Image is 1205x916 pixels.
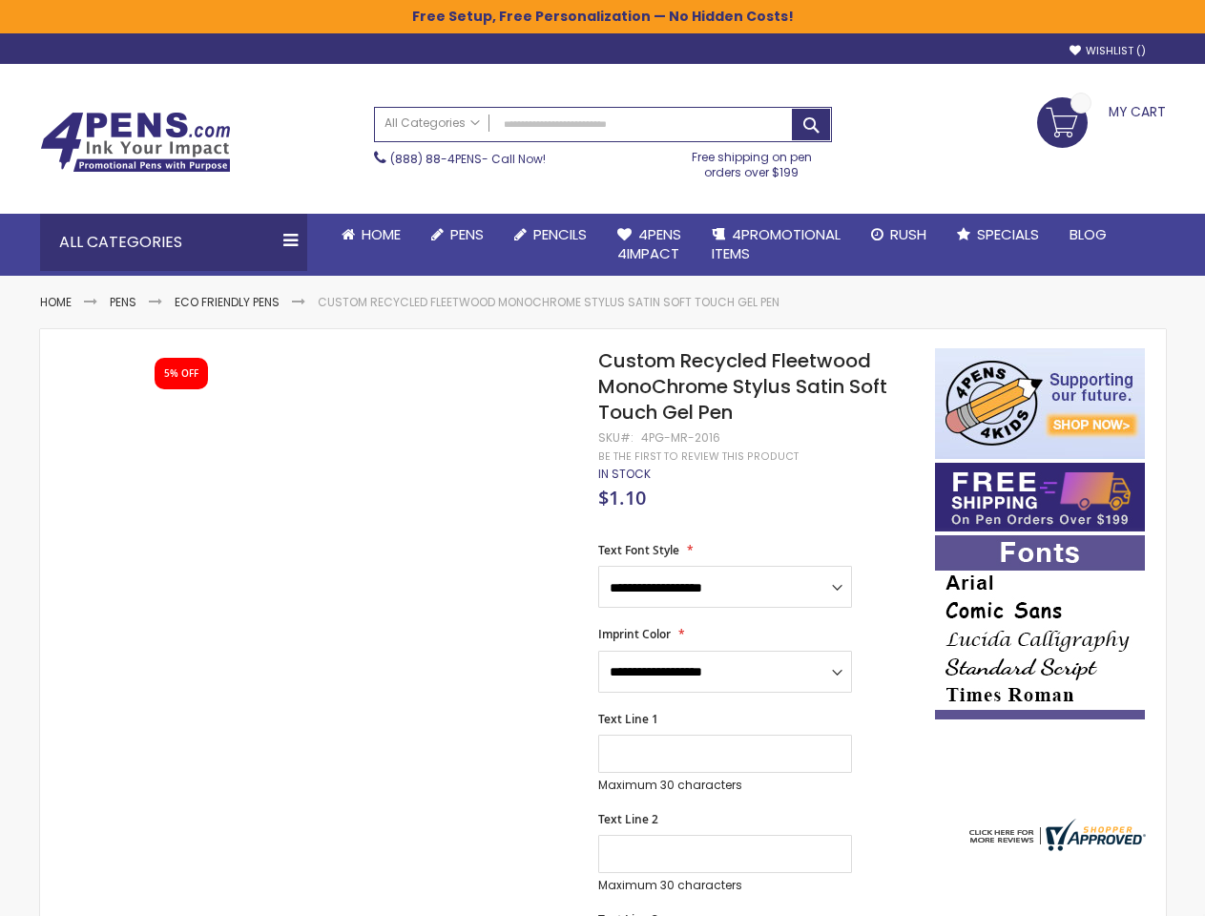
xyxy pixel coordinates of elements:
span: Pens [450,224,484,244]
img: Free shipping on orders over $199 [935,463,1145,531]
div: All Categories [40,214,307,271]
img: font-personalization-examples [935,535,1145,719]
span: Blog [1070,224,1107,244]
a: Home [40,294,72,310]
span: Text Line 1 [598,711,658,727]
div: Availability [598,467,651,482]
a: Pens [110,294,136,310]
a: 4Pens4impact [602,214,696,276]
span: Specials [977,224,1039,244]
img: 4pens 4 kids [935,348,1145,459]
span: 4Pens 4impact [617,224,681,263]
a: Be the first to review this product [598,449,799,464]
span: Custom Recycled Fleetwood MonoChrome Stylus Satin Soft Touch Gel Pen [598,347,887,426]
strong: SKU [598,429,634,446]
span: Pencils [533,224,587,244]
a: All Categories [375,108,489,139]
span: Text Line 2 [598,811,658,827]
a: 4pens.com certificate URL [965,839,1146,855]
img: 4pens.com widget logo [965,819,1146,851]
a: Pencils [499,214,602,256]
a: Home [326,214,416,256]
span: $1.10 [598,485,646,510]
a: 4PROMOTIONALITEMS [696,214,856,276]
img: 4Pens Custom Pens and Promotional Products [40,112,231,173]
a: Pens [416,214,499,256]
span: Imprint Color [598,626,671,642]
span: Home [362,224,401,244]
li: Custom Recycled Fleetwood MonoChrome Stylus Satin Soft Touch Gel Pen [318,295,779,310]
a: Specials [942,214,1054,256]
p: Maximum 30 characters [598,878,852,893]
a: (888) 88-4PENS [390,151,482,167]
span: 4PROMOTIONAL ITEMS [712,224,841,263]
p: Maximum 30 characters [598,778,852,793]
a: Eco Friendly Pens [175,294,280,310]
a: Rush [856,214,942,256]
span: All Categories [384,115,480,131]
span: In stock [598,466,651,482]
a: Wishlist [1070,44,1146,58]
div: 5% OFF [164,367,198,381]
div: 4PG-MR-2016 [641,430,720,446]
a: Blog [1054,214,1122,256]
div: Free shipping on pen orders over $199 [672,142,832,180]
span: - Call Now! [390,151,546,167]
span: Text Font Style [598,542,679,558]
span: Rush [890,224,926,244]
